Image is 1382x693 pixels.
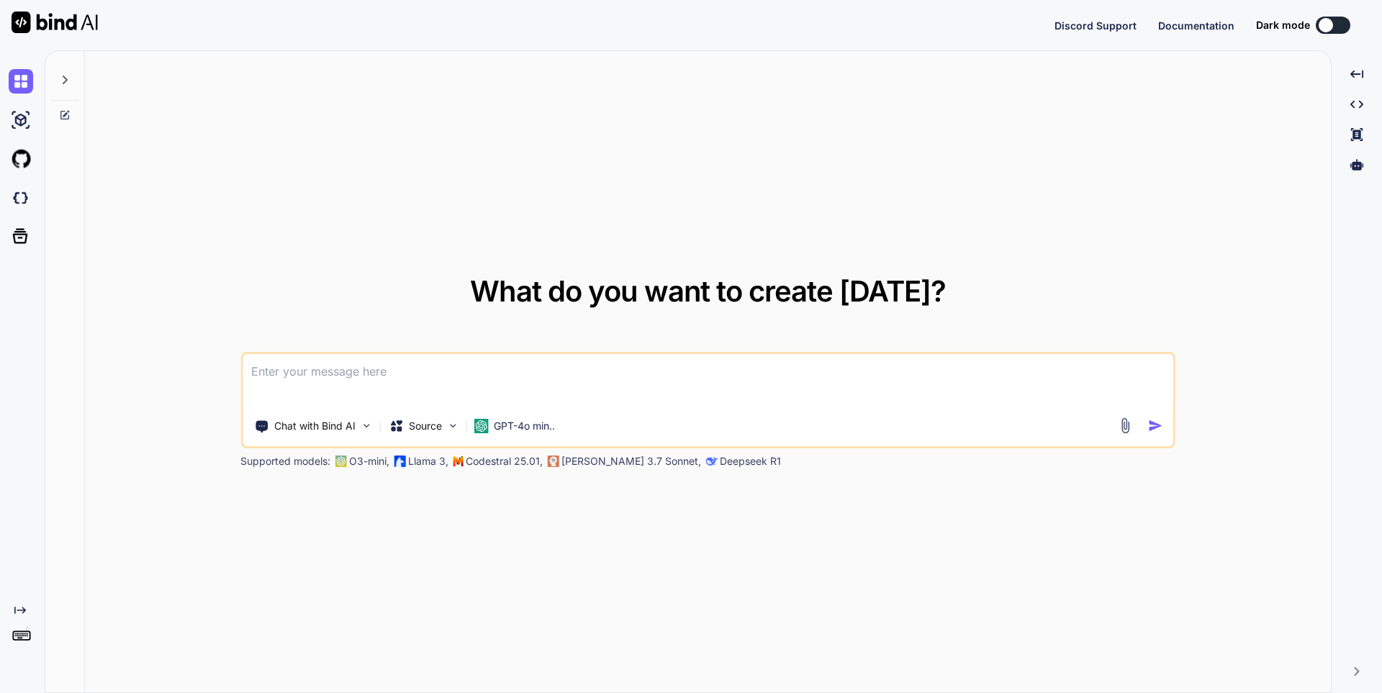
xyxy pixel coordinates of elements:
span: Discord Support [1054,19,1137,32]
span: Documentation [1158,19,1234,32]
p: Chat with Bind AI [274,419,356,433]
img: claude [547,456,559,467]
img: githubLight [9,147,33,171]
button: Discord Support [1054,18,1137,33]
p: Codestral 25.01, [466,454,543,468]
img: GPT-4 [335,456,346,467]
img: Mistral-AI [453,456,463,466]
p: Supported models: [240,454,330,468]
button: Documentation [1158,18,1234,33]
p: O3-mini, [349,454,389,468]
img: Llama2 [394,456,405,467]
img: Pick Models [446,420,459,432]
p: Source [409,419,442,433]
span: Dark mode [1256,18,1310,32]
p: [PERSON_NAME] 3.7 Sonnet, [561,454,701,468]
img: GPT-4o mini [474,419,488,433]
img: chat [9,69,33,94]
p: Deepseek R1 [720,454,781,468]
span: What do you want to create [DATE]? [470,273,946,309]
img: ai-studio [9,108,33,132]
img: Bind AI [12,12,98,33]
img: icon [1148,418,1163,433]
img: claude [705,456,717,467]
img: Pick Tools [360,420,372,432]
p: Llama 3, [408,454,448,468]
img: darkCloudIdeIcon [9,186,33,210]
p: GPT-4o min.. [494,419,555,433]
img: attachment [1117,417,1134,434]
